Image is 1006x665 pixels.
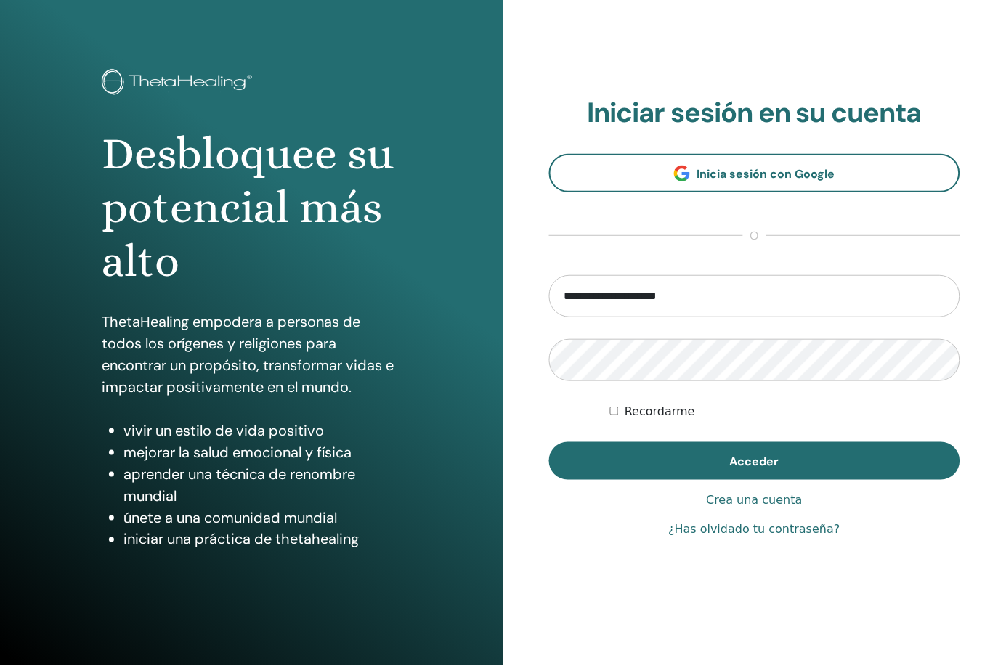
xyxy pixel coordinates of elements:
li: iniciar una práctica de thetahealing [123,529,401,550]
span: o [743,227,766,245]
li: aprender una técnica de renombre mundial [123,463,401,507]
label: Recordarme [625,403,695,420]
h2: Iniciar sesión en su cuenta [549,97,961,130]
li: vivir un estilo de vida positivo [123,420,401,441]
p: ThetaHealing empodera a personas de todos los orígenes y religiones para encontrar un propósito, ... [102,311,401,398]
button: Acceder [549,442,961,480]
a: Crea una cuenta [707,491,803,509]
a: ¿Has olvidado tu contraseña? [669,521,840,538]
span: Acceder [730,454,779,469]
a: Inicia sesión con Google [549,154,961,192]
span: Inicia sesión con Google [697,166,835,181]
h1: Desbloquee su potencial más alto [102,127,401,289]
li: mejorar la salud emocional y física [123,441,401,463]
div: Mantenerme autenticado indefinidamente o hasta cerrar la sesión manualmente [610,403,960,420]
li: únete a una comunidad mundial [123,507,401,529]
